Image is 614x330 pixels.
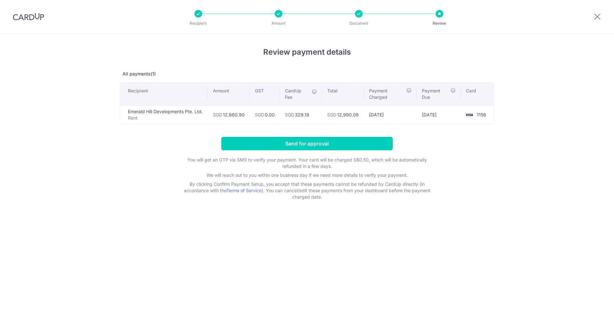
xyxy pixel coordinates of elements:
iframe: Opens a widget where you can find more information [573,311,608,327]
p: All payments(1) [120,71,494,77]
input: Send for approval [221,137,393,150]
th: Amount [208,82,250,106]
p: You will get an OTP via SMS to verify your payment. Your card will be charged S$0.50, which will ... [179,157,435,169]
span: Payment Charged [369,88,405,100]
td: [DATE] [364,106,417,124]
h4: Review payment details [120,46,494,58]
td: 0.00 [250,106,280,124]
span: Payment Due [422,88,449,100]
th: Card [461,82,494,106]
span: SGD [213,112,222,117]
a: Terms of Service [226,188,262,193]
td: 12,990.08 [322,106,364,124]
p: By clicking Confirm Payment Setup, you accept that these payments cannot be refunded by CardUp di... [179,181,435,200]
p: Rent [128,115,203,121]
th: Recipient [120,82,208,106]
td: 12,660.90 [208,106,250,124]
p: Document [335,20,382,27]
td: [DATE] [417,106,461,124]
span: CardUp Fee [285,88,309,100]
span: SGD [255,112,264,117]
img: CardUp [13,13,44,20]
img: <span class="translation_missing" title="translation missing: en.account_steps.new_confirm_form.b... [463,111,476,119]
span: SGD [285,112,294,117]
th: Total [322,82,364,106]
span: SGD [327,112,336,117]
p: We will reach out to you within one business day if we need more details to verify your payment. [179,172,435,178]
p: Amount [255,20,302,27]
p: Review [416,20,463,27]
td: 329.18 [280,106,322,124]
span: 1156 [477,112,486,117]
td: Emerald Hill Developments Pte. Ltd. [120,106,208,124]
p: Recipient [175,20,222,27]
th: GST [250,82,280,106]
